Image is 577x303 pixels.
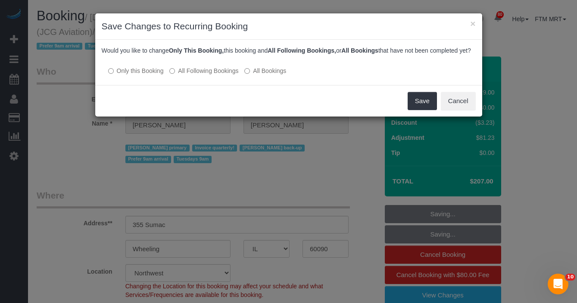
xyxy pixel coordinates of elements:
p: Would you like to change this booking and or that have not been completed yet? [102,46,476,55]
input: Only this Booking [108,68,114,74]
span: 10 [565,274,575,281]
iframe: Intercom live chat [548,274,568,294]
button: Cancel [441,92,476,110]
h3: Save Changes to Recurring Booking [102,20,476,33]
button: × [470,19,475,28]
b: Only This Booking, [169,47,224,54]
b: All Bookings [341,47,378,54]
input: All Bookings [244,68,250,74]
label: All other bookings in the series will remain the same. [108,66,164,75]
label: This and all the bookings after it will be changed. [169,66,238,75]
b: All Following Bookings, [268,47,336,54]
button: Save [408,92,437,110]
label: All bookings that have not been completed yet will be changed. [244,66,286,75]
input: All Following Bookings [169,68,175,74]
